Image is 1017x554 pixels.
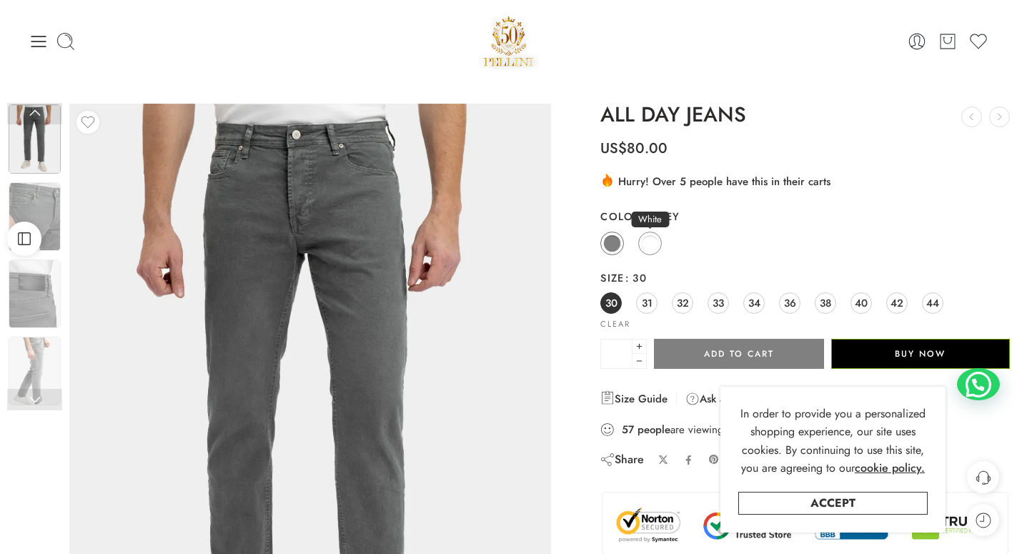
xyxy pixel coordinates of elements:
[968,31,988,51] a: Wishlist
[743,292,765,314] a: 34
[740,405,926,477] span: In order to provide you a personalized shopping experience, our site uses cookies. By continuing ...
[850,292,872,314] a: 40
[631,212,669,227] span: White
[938,31,958,51] a: Cart
[478,11,540,71] img: Pellini
[658,455,669,465] a: Share on X
[641,209,680,224] span: Grey
[708,454,720,465] a: Pin on Pinterest
[784,293,796,312] span: 36
[9,104,61,174] img: New-items67
[622,422,634,437] strong: 57
[600,452,644,468] div: Share
[886,292,908,314] a: 42
[642,293,653,312] span: 31
[685,390,770,407] a: Ask a Question
[672,292,693,314] a: 32
[625,270,647,285] span: 30
[638,422,670,437] strong: people
[9,182,61,251] img: New-items67
[855,293,868,312] span: 40
[600,209,1010,224] label: Color
[600,138,627,159] span: US$
[600,292,622,314] a: 30
[855,459,925,478] a: cookie policy.
[605,293,617,312] span: 30
[922,292,943,314] a: 44
[600,390,668,407] a: Size Guide
[654,339,823,369] button: Add to cart
[779,292,800,314] a: 36
[600,104,1010,127] h1: ALL DAY JEANS
[708,292,729,314] a: 33
[613,507,997,544] img: Trust
[683,455,694,465] a: Share on Facebook
[478,11,540,71] a: Pellini -
[600,172,1010,189] div: Hurry! Over 5 people have this in their carts
[820,293,831,312] span: 38
[600,422,1010,437] div: are viewing this right now
[9,259,61,328] img: New-items67
[831,339,1010,369] button: Buy Now
[600,271,1010,285] label: Size
[926,293,939,312] span: 44
[600,138,668,159] bdi: 80.00
[600,320,630,328] a: Clear options
[600,339,632,369] input: Product quantity
[636,292,658,314] a: 31
[9,337,61,405] img: New-items67
[815,292,836,314] a: 38
[891,293,903,312] span: 42
[677,293,689,312] span: 32
[748,293,760,312] span: 34
[907,31,927,51] a: Login / Register
[713,293,724,312] span: 33
[638,232,662,255] a: White
[738,492,928,515] a: Accept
